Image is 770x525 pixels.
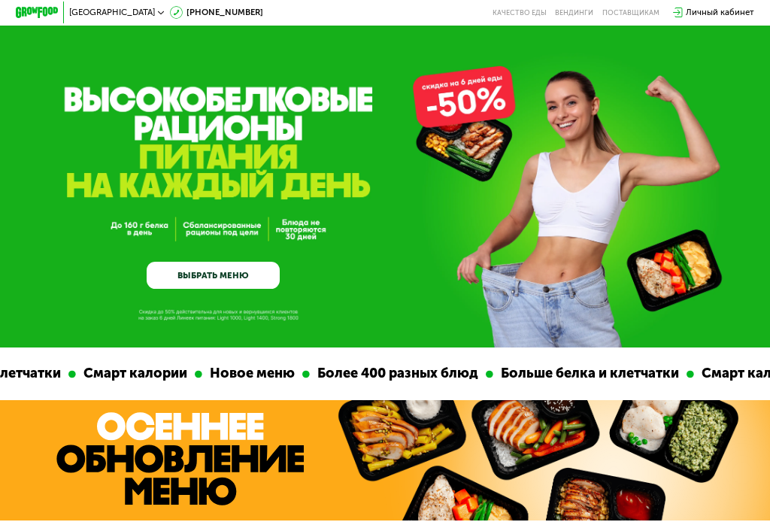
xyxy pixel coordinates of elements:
[199,363,299,384] div: Новое меню
[602,8,659,17] div: поставщикам
[307,363,483,384] div: Более 400 разных блюд
[686,6,754,19] div: Личный кабинет
[170,6,264,19] a: [PHONE_NUMBER]
[555,8,593,17] a: Вендинги
[490,363,684,384] div: Больше белка и клетчатки
[147,262,280,289] a: ВЫБРАТЬ МЕНЮ
[493,8,547,17] a: Качество еды
[73,363,192,384] div: Смарт калории
[69,8,155,17] span: [GEOGRAPHIC_DATA]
